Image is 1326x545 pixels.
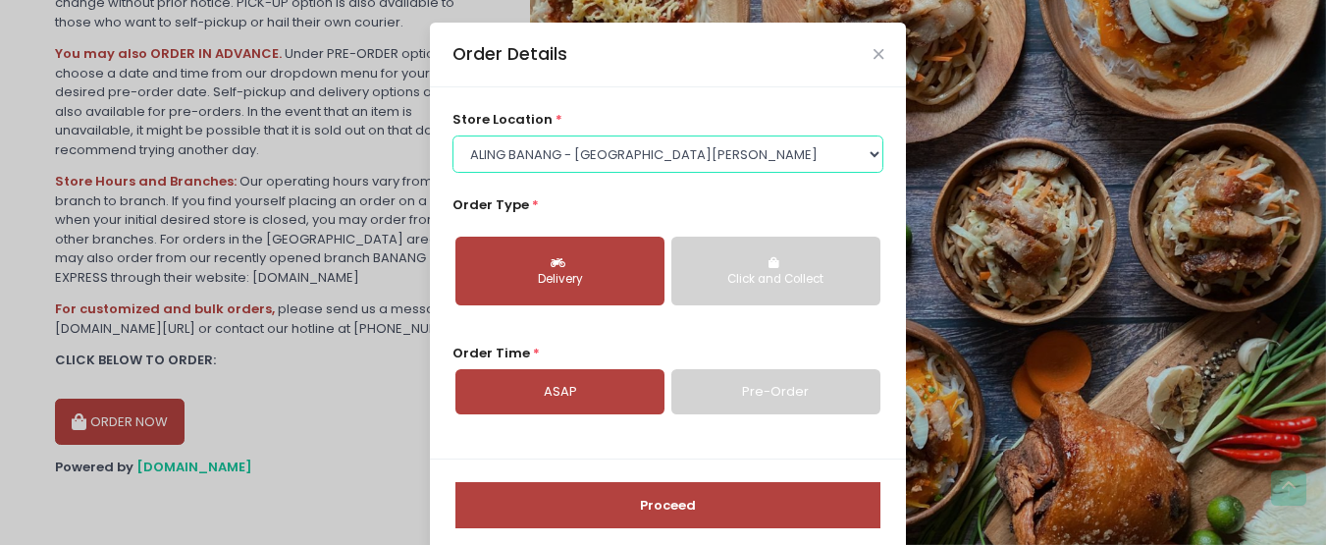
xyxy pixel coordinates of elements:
[685,271,867,289] div: Click and Collect
[455,369,664,414] a: ASAP
[874,49,883,59] button: Close
[452,195,529,214] span: Order Type
[671,237,880,305] button: Click and Collect
[452,344,530,362] span: Order Time
[469,271,651,289] div: Delivery
[671,369,880,414] a: Pre-Order
[452,110,553,129] span: store location
[452,41,567,67] div: Order Details
[455,482,880,529] button: Proceed
[455,237,664,305] button: Delivery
